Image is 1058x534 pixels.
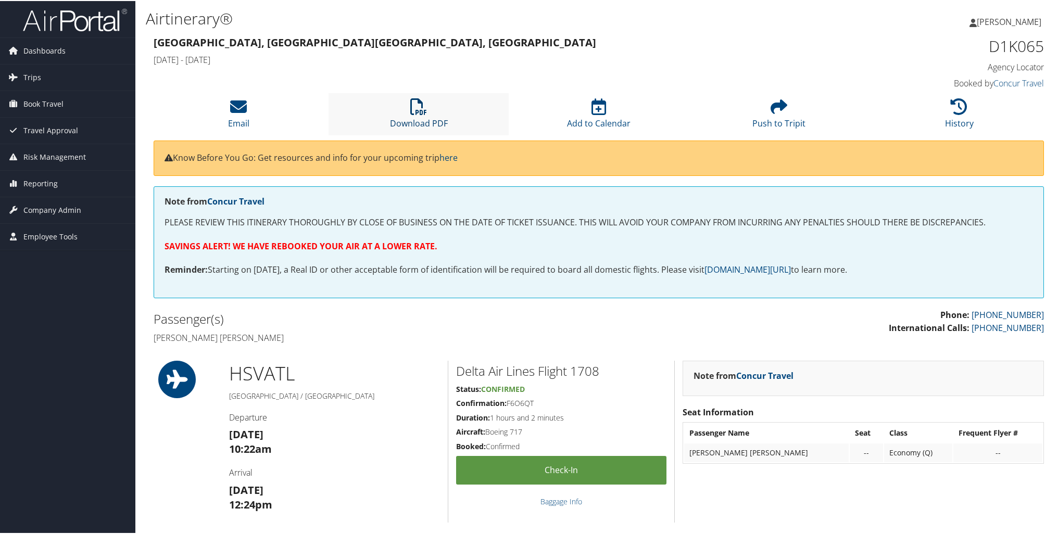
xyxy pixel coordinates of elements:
strong: 10:22am [229,441,272,455]
strong: Aircraft: [456,426,485,436]
h4: Agency Locator [833,60,1044,72]
h2: Passenger(s) [154,309,591,327]
span: Book Travel [23,90,64,116]
td: Economy (Q) [884,442,952,461]
strong: Status: [456,383,481,393]
h5: 1 hours and 2 minutes [456,412,666,422]
a: History [945,103,974,128]
span: Reporting [23,170,58,196]
h4: [PERSON_NAME] [PERSON_NAME] [154,331,591,342]
strong: [DATE] [229,426,263,440]
span: Travel Approval [23,117,78,143]
a: Concur Travel [207,195,264,206]
a: [PERSON_NAME] [969,5,1052,36]
span: [PERSON_NAME] [977,15,1041,27]
a: Email [228,103,249,128]
h4: Arrival [229,466,440,477]
strong: Booked: [456,440,486,450]
a: Download PDF [390,103,448,128]
h1: D1K065 [833,34,1044,56]
a: [DOMAIN_NAME][URL] [704,263,791,274]
h4: Departure [229,411,440,422]
a: here [439,151,458,162]
strong: 12:24pm [229,497,272,511]
h1: Airtinerary® [146,7,750,29]
span: Dashboards [23,37,66,63]
th: Seat [850,423,883,441]
h4: Booked by [833,77,1044,88]
th: Passenger Name [684,423,849,441]
td: [PERSON_NAME] [PERSON_NAME] [684,442,849,461]
h2: Delta Air Lines Flight 1708 [456,361,666,379]
p: PLEASE REVIEW THIS ITINERARY THOROUGHLY BY CLOSE OF BUSINESS ON THE DATE OF TICKET ISSUANCE. THIS... [165,215,1033,228]
strong: Note from [165,195,264,206]
strong: Note from [694,369,793,380]
strong: SAVINGS ALERT! WE HAVE REBOOKED YOUR AIR AT A LOWER RATE. [165,239,437,251]
span: Company Admin [23,196,81,222]
a: Check-in [456,455,666,484]
p: Starting on [DATE], a Real ID or other acceptable form of identification will be required to boar... [165,262,1033,276]
span: Risk Management [23,143,86,169]
strong: Seat Information [683,405,754,417]
a: Baggage Info [540,495,582,505]
div: -- [855,447,878,456]
h5: [GEOGRAPHIC_DATA] / [GEOGRAPHIC_DATA] [229,390,440,400]
span: Confirmed [481,383,525,393]
p: Know Before You Go: Get resources and info for your upcoming trip [165,150,1033,164]
th: Frequent Flyer # [953,423,1042,441]
a: Concur Travel [736,369,793,380]
h5: Confirmed [456,440,666,451]
strong: Reminder: [165,263,208,274]
a: Add to Calendar [567,103,631,128]
h5: F6O6QT [456,397,666,408]
span: Trips [23,63,41,90]
a: [PHONE_NUMBER] [972,321,1044,333]
strong: Duration: [456,412,490,422]
th: Class [884,423,952,441]
div: -- [959,447,1037,456]
span: Employee Tools [23,223,78,249]
h1: HSV ATL [229,360,440,386]
h5: Boeing 717 [456,426,666,436]
a: Concur Travel [993,77,1044,88]
a: Push to Tripit [752,103,805,128]
strong: [GEOGRAPHIC_DATA], [GEOGRAPHIC_DATA] [GEOGRAPHIC_DATA], [GEOGRAPHIC_DATA] [154,34,596,48]
h4: [DATE] - [DATE] [154,53,817,65]
a: [PHONE_NUMBER] [972,308,1044,320]
strong: International Calls: [889,321,969,333]
img: airportal-logo.png [23,7,127,31]
strong: Phone: [940,308,969,320]
strong: [DATE] [229,482,263,496]
strong: Confirmation: [456,397,507,407]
